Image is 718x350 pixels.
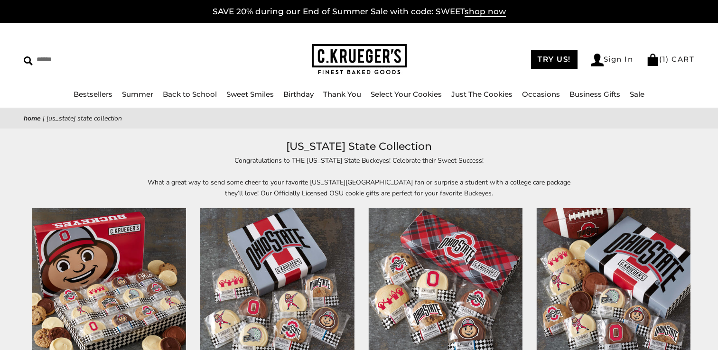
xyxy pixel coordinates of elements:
[662,55,666,64] span: 1
[122,90,153,99] a: Summer
[74,90,112,99] a: Bestsellers
[43,114,45,123] span: |
[47,114,122,123] span: [US_STATE] State Collection
[591,54,634,66] a: Sign In
[323,90,361,99] a: Thank You
[213,7,506,17] a: SAVE 20% during our End of Summer Sale with code: SWEETshop now
[531,50,578,69] a: TRY US!
[24,114,41,123] a: Home
[522,90,560,99] a: Occasions
[569,90,620,99] a: Business Gifts
[465,7,506,17] span: shop now
[451,90,513,99] a: Just The Cookies
[371,90,442,99] a: Select Your Cookies
[163,90,217,99] a: Back to School
[312,44,407,75] img: C.KRUEGER'S
[24,113,694,124] nav: breadcrumbs
[24,52,183,67] input: Search
[24,56,33,65] img: Search
[646,54,659,66] img: Bag
[630,90,644,99] a: Sale
[226,90,274,99] a: Sweet Smiles
[646,55,694,64] a: (1) CART
[38,138,680,155] h1: [US_STATE] State Collection
[141,177,578,199] p: What a great way to send some cheer to your favorite [US_STATE][GEOGRAPHIC_DATA] fan or surprise ...
[591,54,604,66] img: Account
[283,90,314,99] a: Birthday
[141,155,578,166] p: Congratulations to THE [US_STATE] State Buckeyes! Celebrate their Sweet Success!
